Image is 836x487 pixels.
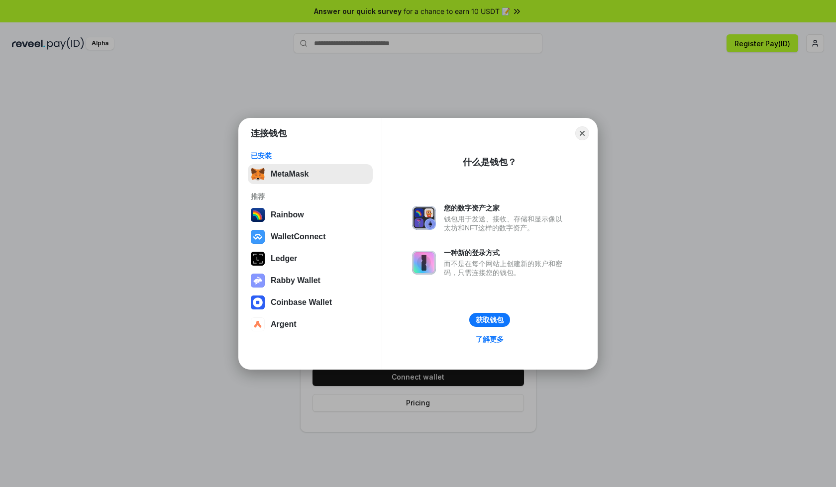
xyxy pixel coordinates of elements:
[444,248,567,257] div: 一种新的登录方式
[251,151,370,160] div: 已安装
[251,127,287,139] h1: 连接钱包
[444,259,567,277] div: 而不是在每个网站上创建新的账户和密码，只需连接您的钱包。
[271,276,320,285] div: Rabby Wallet
[575,126,589,140] button: Close
[469,313,510,327] button: 获取钱包
[251,230,265,244] img: svg+xml,%3Csvg%20width%3D%2228%22%20height%3D%2228%22%20viewBox%3D%220%200%2028%2028%22%20fill%3D...
[444,214,567,232] div: 钱包用于发送、接收、存储和显示像以太坊和NFT这样的数字资产。
[271,210,304,219] div: Rainbow
[251,167,265,181] img: svg+xml,%3Csvg%20fill%3D%22none%22%20height%3D%2233%22%20viewBox%3D%220%200%2035%2033%22%20width%...
[248,249,373,269] button: Ledger
[248,292,373,312] button: Coinbase Wallet
[412,206,436,230] img: svg+xml,%3Csvg%20xmlns%3D%22http%3A%2F%2Fwww.w3.org%2F2000%2Fsvg%22%20fill%3D%22none%22%20viewBox...
[463,156,517,168] div: 什么是钱包？
[444,203,567,212] div: 您的数字资产之家
[251,252,265,266] img: svg+xml,%3Csvg%20xmlns%3D%22http%3A%2F%2Fwww.w3.org%2F2000%2Fsvg%22%20width%3D%2228%22%20height%3...
[251,295,265,309] img: svg+xml,%3Csvg%20width%3D%2228%22%20height%3D%2228%22%20viewBox%3D%220%200%2028%2028%22%20fill%3D...
[251,274,265,288] img: svg+xml,%3Csvg%20xmlns%3D%22http%3A%2F%2Fwww.w3.org%2F2000%2Fsvg%22%20fill%3D%22none%22%20viewBox...
[271,298,332,307] div: Coinbase Wallet
[251,192,370,201] div: 推荐
[248,227,373,247] button: WalletConnect
[248,205,373,225] button: Rainbow
[248,164,373,184] button: MetaMask
[476,315,504,324] div: 获取钱包
[251,208,265,222] img: svg+xml,%3Csvg%20width%3D%22120%22%20height%3D%22120%22%20viewBox%3D%220%200%20120%20120%22%20fil...
[248,314,373,334] button: Argent
[412,251,436,275] img: svg+xml,%3Csvg%20xmlns%3D%22http%3A%2F%2Fwww.w3.org%2F2000%2Fsvg%22%20fill%3D%22none%22%20viewBox...
[271,232,326,241] div: WalletConnect
[248,271,373,291] button: Rabby Wallet
[271,320,297,329] div: Argent
[476,335,504,344] div: 了解更多
[271,170,309,179] div: MetaMask
[271,254,297,263] div: Ledger
[470,333,510,346] a: 了解更多
[251,317,265,331] img: svg+xml,%3Csvg%20width%3D%2228%22%20height%3D%2228%22%20viewBox%3D%220%200%2028%2028%22%20fill%3D...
